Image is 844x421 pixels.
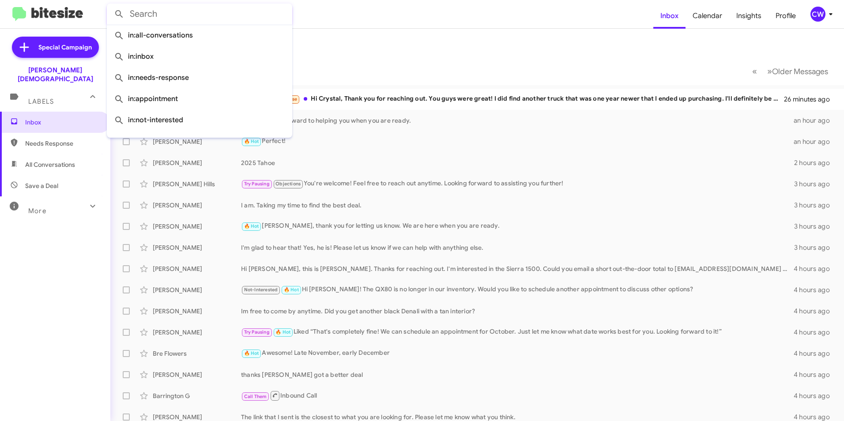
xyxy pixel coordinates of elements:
[38,43,92,52] span: Special Campaign
[28,98,54,105] span: Labels
[275,329,290,335] span: 🔥 Hot
[762,62,833,80] button: Next
[241,94,784,104] div: Hi Crystal, Thank you for reaching out. You guys were great! I did find another truck that was on...
[241,201,794,210] div: I am. Taking my time to find the best deal.
[153,307,241,316] div: [PERSON_NAME]
[153,243,241,252] div: [PERSON_NAME]
[794,180,837,188] div: 3 hours ago
[241,307,794,316] div: Im free to come by anytime. Did you get another black Denali with a tan interior?
[772,67,828,76] span: Older Messages
[241,136,794,147] div: Perfect!
[153,349,241,358] div: Bre Flowers
[241,390,794,401] div: Inbound Call
[153,158,241,167] div: [PERSON_NAME]
[114,88,285,109] span: in:appointment
[244,287,278,293] span: Not-Interested
[114,67,285,88] span: in:needs-response
[686,3,729,29] a: Calendar
[244,139,259,144] span: 🔥 Hot
[284,287,299,293] span: 🔥 Hot
[153,201,241,210] div: [PERSON_NAME]
[153,328,241,337] div: [PERSON_NAME]
[794,370,837,379] div: 4 hours ago
[794,349,837,358] div: 4 hours ago
[153,222,241,231] div: [PERSON_NAME]
[729,3,769,29] a: Insights
[244,181,270,187] span: Try Pausing
[25,118,100,127] span: Inbox
[794,116,837,125] div: an hour ago
[241,158,794,167] div: 2025 Tahoe
[794,201,837,210] div: 3 hours ago
[794,264,837,273] div: 4 hours ago
[153,137,241,146] div: [PERSON_NAME]
[114,131,285,152] span: in:sold-verified
[241,327,794,337] div: Liked “That's completely fine! We can schedule an appointment for October. Just let me know what ...
[153,264,241,273] div: [PERSON_NAME]
[25,139,100,148] span: Needs Response
[241,348,794,358] div: Awesome! Late November, early December
[241,221,794,231] div: [PERSON_NAME], thank you for letting us know. We are here when you are ready.
[767,66,772,77] span: »
[241,264,794,273] div: Hi [PERSON_NAME], this is [PERSON_NAME]. Thanks for reaching out. I'm interested in the Sierra 15...
[794,137,837,146] div: an hour ago
[803,7,834,22] button: CW
[114,25,285,46] span: in:all-conversations
[769,3,803,29] a: Profile
[153,370,241,379] div: [PERSON_NAME]
[28,207,46,215] span: More
[241,116,794,125] div: Okay, we look forward to helping you when you are ready.
[810,7,825,22] div: CW
[275,181,301,187] span: Objections
[794,286,837,294] div: 4 hours ago
[752,66,757,77] span: «
[153,391,241,400] div: Barrington G
[794,222,837,231] div: 3 hours ago
[241,285,794,295] div: Hi [PERSON_NAME]! The QX80 is no longer in our inventory. Would you like to schedule another appo...
[25,160,75,169] span: All Conversations
[653,3,686,29] a: Inbox
[241,243,794,252] div: I'm glad to hear that! Yes, he is! Please let us know if we can help with anything else.
[241,370,794,379] div: thanks [PERSON_NAME] got a better deal
[244,394,267,399] span: Call Them
[153,180,241,188] div: [PERSON_NAME] Hills
[747,62,833,80] nav: Page navigation example
[794,158,837,167] div: 2 hours ago
[747,62,762,80] button: Previous
[784,95,837,104] div: 26 minutes ago
[244,329,270,335] span: Try Pausing
[12,37,99,58] a: Special Campaign
[25,181,58,190] span: Save a Deal
[794,307,837,316] div: 4 hours ago
[244,350,259,356] span: 🔥 Hot
[114,109,285,131] span: in:not-interested
[244,223,259,229] span: 🔥 Hot
[794,391,837,400] div: 4 hours ago
[114,46,285,67] span: in:inbox
[153,286,241,294] div: [PERSON_NAME]
[241,179,794,189] div: You're welcome! Feel free to reach out anytime. Looking forward to assisting you further!
[107,4,292,25] input: Search
[794,328,837,337] div: 4 hours ago
[794,243,837,252] div: 3 hours ago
